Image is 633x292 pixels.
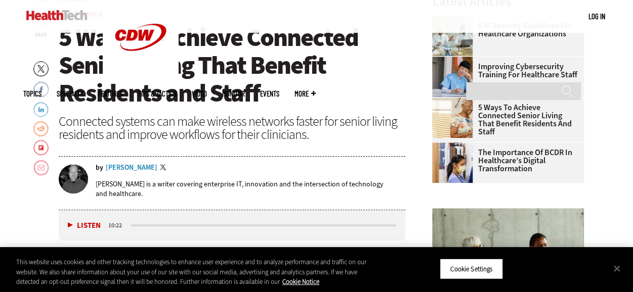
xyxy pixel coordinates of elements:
a: Events [260,90,279,98]
a: CDW [103,67,179,77]
a: More information about your privacy [282,277,319,286]
img: Networking Solutions for Senior Living [432,98,473,138]
div: This website uses cookies and other tracking technologies to enhance user experience and to analy... [16,257,380,287]
div: media player [59,210,406,240]
a: Tips & Tactics [138,90,177,98]
img: Brian Horowitz [59,164,88,193]
div: duration [107,221,130,230]
span: Topics [23,90,41,98]
a: Networking Solutions for Senior Living [432,98,478,106]
div: Connected systems can make wireless networks faster for senior living residents and improve workf... [59,115,406,141]
a: 5 Ways to Achieve Connected Senior Living That Benefit Residents and Staff [432,104,578,136]
a: Log in [588,12,605,21]
a: [PERSON_NAME] [106,164,157,171]
a: Twitter [160,164,169,172]
button: Listen [68,222,101,229]
a: Doctors reviewing tablet [432,142,478,151]
span: by [96,164,103,171]
span: Specialty [57,90,83,98]
img: Doctors reviewing tablet [432,142,473,183]
a: MonITor [222,90,245,98]
img: Home [26,10,88,20]
a: The Importance of BCDR in Healthcare’s Digital Transformation [432,149,578,173]
button: Close [606,257,628,279]
a: Features [98,90,123,98]
p: [PERSON_NAME] is a writer covering enterprise IT, innovation and the intersection of technology a... [96,179,406,199]
button: Cookie Settings [440,258,503,279]
div: User menu [588,11,605,22]
a: Video [192,90,207,98]
span: More [294,90,316,98]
